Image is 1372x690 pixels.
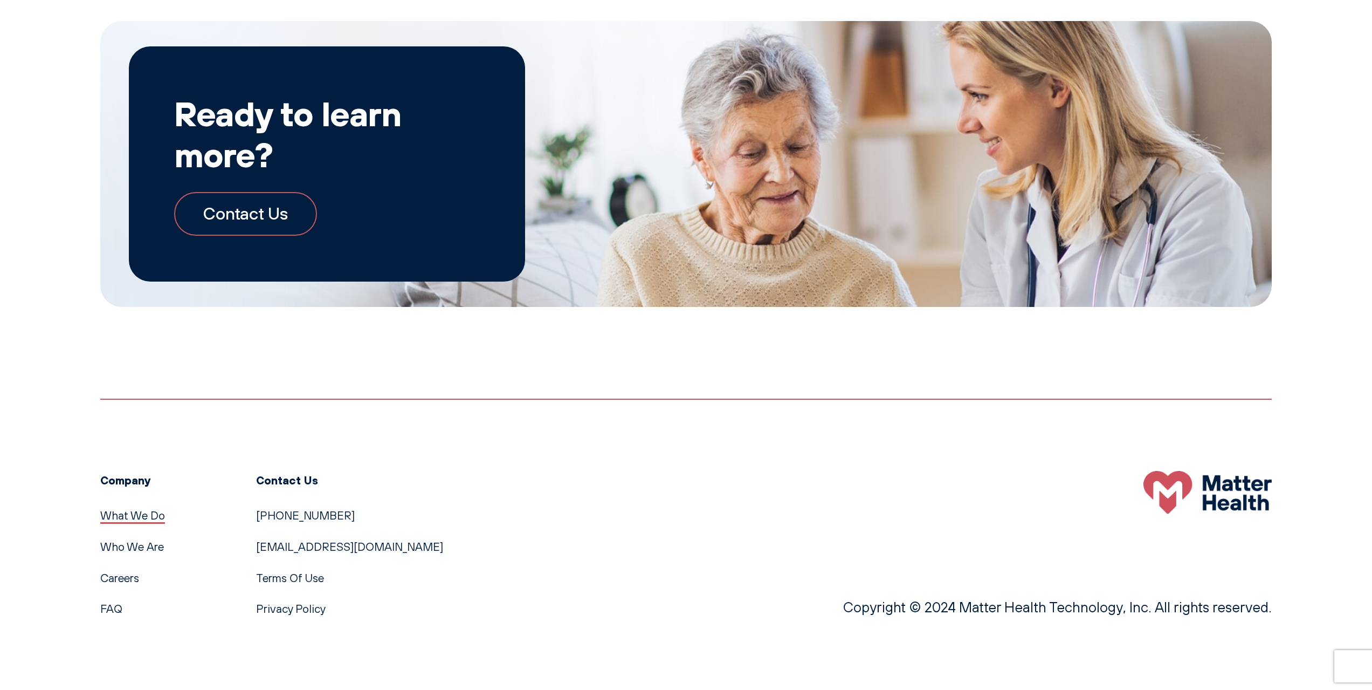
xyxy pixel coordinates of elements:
[843,596,1272,618] p: Copyright © 2024 Matter Health Technology, Inc. All rights reserved.
[100,602,122,616] a: FAQ
[100,539,164,554] a: Who We Are
[256,471,443,489] h3: Contact Us
[174,92,479,175] h2: Ready to learn more?
[256,539,443,554] a: [EMAIL_ADDRESS][DOMAIN_NAME]
[100,508,165,522] a: What We Do
[174,192,316,236] a: Contact Us
[256,508,355,522] a: [PHONE_NUMBER]
[256,602,326,616] a: Privacy Policy
[100,571,139,585] a: Careers
[100,471,165,489] h3: Company
[256,571,324,585] a: Terms Of Use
